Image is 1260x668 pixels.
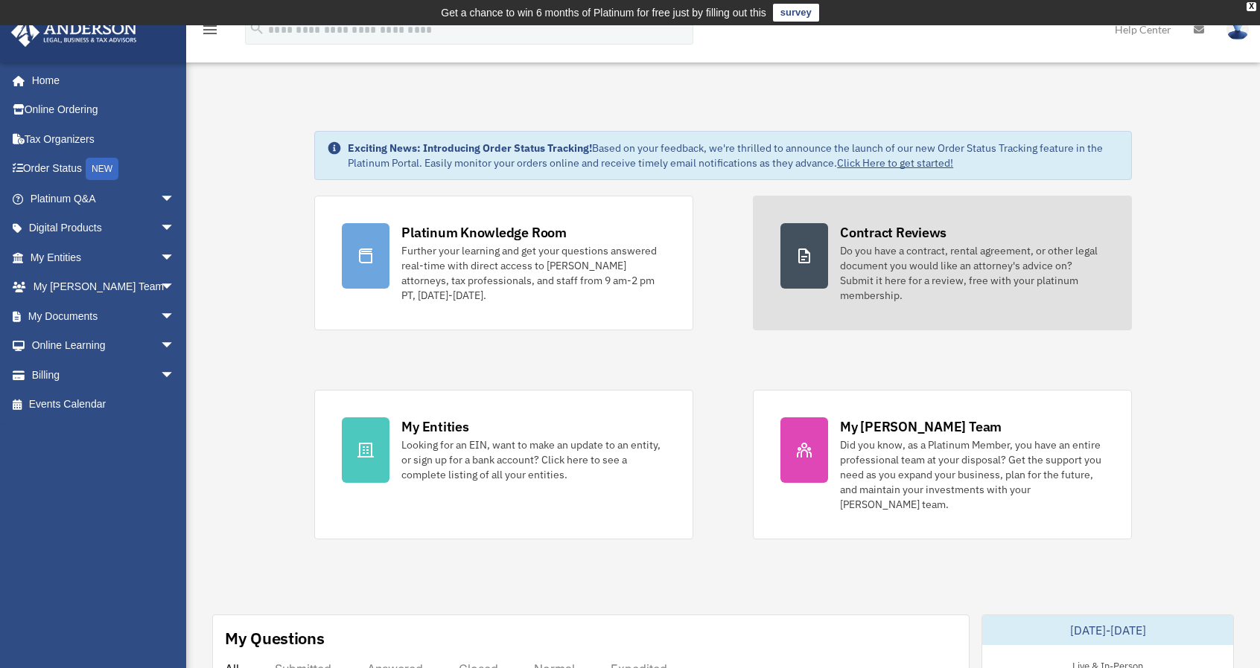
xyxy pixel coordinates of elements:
[840,417,1002,436] div: My [PERSON_NAME] Team
[225,627,325,649] div: My Questions
[10,272,197,302] a: My [PERSON_NAME] Teamarrow_drop_down
[10,95,197,125] a: Online Ordering
[10,184,197,213] a: Platinum Q&Aarrow_drop_down
[160,213,190,244] span: arrow_drop_down
[10,301,197,331] a: My Documentsarrow_drop_down
[753,390,1132,539] a: My [PERSON_NAME] Team Did you know, as a Platinum Member, you have an entire professional team at...
[401,223,567,242] div: Platinum Knowledge Room
[401,437,666,482] div: Looking for an EIN, want to make an update to an entity, or sign up for a bank account? Click her...
[10,65,190,95] a: Home
[401,417,468,436] div: My Entities
[753,196,1132,330] a: Contract Reviews Do you have a contract, rental agreement, or other legal document you would like...
[10,390,197,420] a: Events Calendar
[86,158,118,180] div: NEW
[10,243,197,272] a: My Entitiesarrow_drop_down
[10,360,197,390] a: Billingarrow_drop_down
[10,124,197,154] a: Tax Organizers
[840,223,946,242] div: Contract Reviews
[441,4,766,22] div: Get a chance to win 6 months of Platinum for free just by filling out this
[7,18,141,47] img: Anderson Advisors Platinum Portal
[840,437,1104,512] div: Did you know, as a Platinum Member, you have an entire professional team at your disposal? Get th...
[982,615,1233,645] div: [DATE]-[DATE]
[773,4,819,22] a: survey
[348,141,592,155] strong: Exciting News: Introducing Order Status Tracking!
[401,243,666,303] div: Further your learning and get your questions answered real-time with direct access to [PERSON_NAM...
[201,21,219,39] i: menu
[10,154,197,184] a: Order StatusNEW
[249,20,265,36] i: search
[160,360,190,391] span: arrow_drop_down
[160,272,190,303] span: arrow_drop_down
[201,26,219,39] a: menu
[160,301,190,332] span: arrow_drop_down
[837,156,953,170] a: Click Here to get started!
[840,243,1104,303] div: Do you have a contract, rental agreement, or other legal document you would like an attorney's ad...
[10,331,197,361] a: Online Learningarrow_drop_down
[1226,19,1249,40] img: User Pic
[160,243,190,273] span: arrow_drop_down
[160,331,190,362] span: arrow_drop_down
[1247,2,1256,11] div: close
[314,390,693,539] a: My Entities Looking for an EIN, want to make an update to an entity, or sign up for a bank accoun...
[10,213,197,243] a: Digital Productsarrow_drop_down
[348,141,1119,170] div: Based on your feedback, we're thrilled to announce the launch of our new Order Status Tracking fe...
[314,196,693,330] a: Platinum Knowledge Room Further your learning and get your questions answered real-time with dire...
[160,184,190,214] span: arrow_drop_down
